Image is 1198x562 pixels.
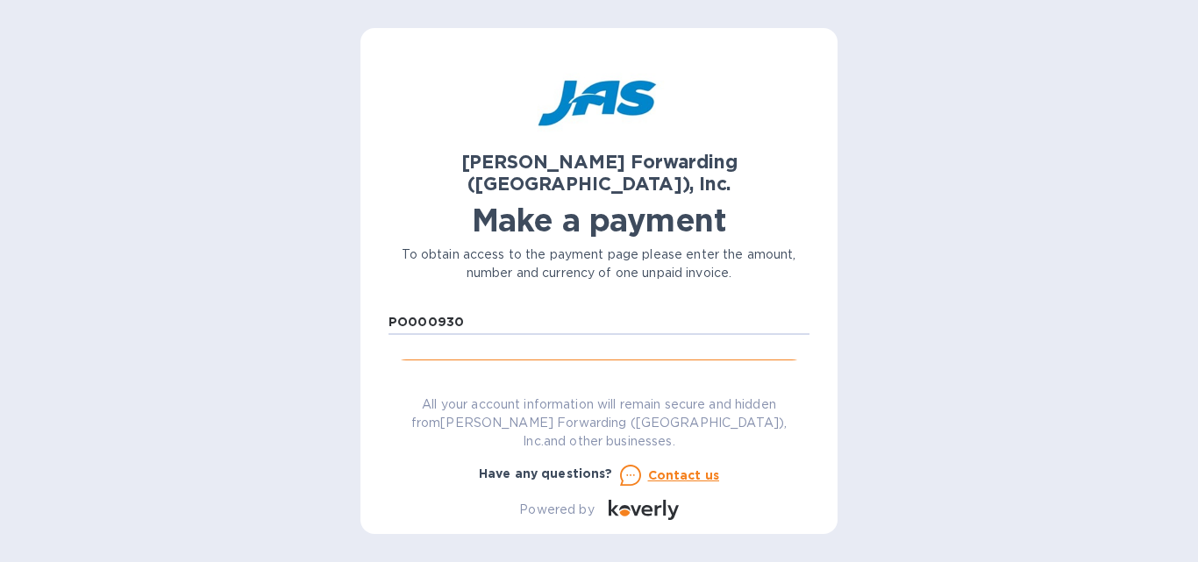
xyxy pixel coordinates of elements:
b: Have any questions? [479,466,613,480]
input: Enter customer reference number [389,309,809,335]
u: Contact us [648,468,720,482]
h1: Make a payment [389,202,809,238]
b: [PERSON_NAME] Forwarding ([GEOGRAPHIC_DATA]), Inc. [461,151,738,195]
p: To obtain access to the payment page please enter the amount, number and currency of one unpaid i... [389,245,809,282]
p: All your account information will remain secure and hidden from [PERSON_NAME] Forwarding ([GEOGRA... [389,395,809,451]
p: Powered by [519,501,594,519]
